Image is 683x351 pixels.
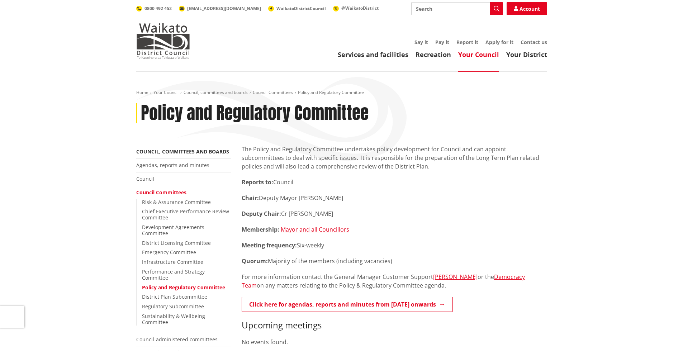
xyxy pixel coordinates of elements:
[136,175,154,182] a: Council
[142,258,203,265] a: Infrastructure Committee
[242,194,259,202] strong: Chair:
[242,209,547,218] p: Cr [PERSON_NAME]
[142,224,204,237] a: Development Agreements Committee
[242,241,547,250] p: Six-weekly
[411,2,503,15] input: Search input
[416,50,451,59] a: Recreation
[142,313,205,326] a: Sustainability & Wellbeing Committee
[341,5,379,11] span: @WaikatoDistrict
[142,249,196,256] a: Emergency Committee
[242,257,268,265] strong: Quorum:
[268,5,326,11] a: WaikatoDistrictCouncil
[458,50,499,59] a: Your Council
[142,303,204,310] a: Regulatory Subcommittee
[414,39,428,46] a: Say it
[281,226,349,233] a: Mayor and all Councillors
[144,5,172,11] span: 0800 492 452
[136,89,148,95] a: Home
[242,226,279,233] strong: Membership:
[136,189,186,196] a: Council Committees
[242,338,547,346] p: No events found.
[136,90,547,96] nav: breadcrumb
[456,39,478,46] a: Report it
[242,210,281,218] strong: Deputy Chair:
[242,273,525,289] a: Democracy Team
[179,5,261,11] a: [EMAIL_ADDRESS][DOMAIN_NAME]
[141,103,369,124] h1: Policy and Regulatory Committee
[184,89,248,95] a: Council, committees and boards
[242,194,547,202] p: Deputy Mayor [PERSON_NAME]
[338,50,408,59] a: Services and facilities
[136,336,218,343] a: Council-administered committees
[142,284,225,291] a: Policy and Regulatory Committee
[506,50,547,59] a: Your District
[242,272,547,290] p: For more information contact the General Manager Customer Support or the on any matters relating ...
[136,162,209,169] a: Agendas, reports and minutes
[253,89,293,95] a: Council Committees
[242,320,547,331] h3: Upcoming meetings
[242,145,547,171] p: The Policy and Regulatory Committee undertakes policy development for Council and can appoint sub...
[187,5,261,11] span: [EMAIL_ADDRESS][DOMAIN_NAME]
[142,208,229,221] a: Chief Executive Performance Review Committee
[242,178,547,186] p: Council
[142,268,205,281] a: Performance and Strategy Committee
[435,39,449,46] a: Pay it
[242,297,453,312] a: Click here for agendas, reports and minutes from [DATE] onwards
[433,273,478,281] a: [PERSON_NAME]
[485,39,513,46] a: Apply for it
[136,5,172,11] a: 0800 492 452
[242,178,273,186] strong: Reports to:
[136,23,190,59] img: Waikato District Council - Te Kaunihera aa Takiwaa o Waikato
[276,5,326,11] span: WaikatoDistrictCouncil
[153,89,179,95] a: Your Council
[333,5,379,11] a: @WaikatoDistrict
[142,293,207,300] a: District Plan Subcommittee
[142,239,211,246] a: District Licensing Committee
[507,2,547,15] a: Account
[142,199,211,205] a: Risk & Assurance Committee
[242,241,297,249] strong: Meeting frequency:
[136,148,229,155] a: Council, committees and boards
[298,89,364,95] span: Policy and Regulatory Committee
[242,257,547,265] p: Majority of the members (including vacancies)
[521,39,547,46] a: Contact us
